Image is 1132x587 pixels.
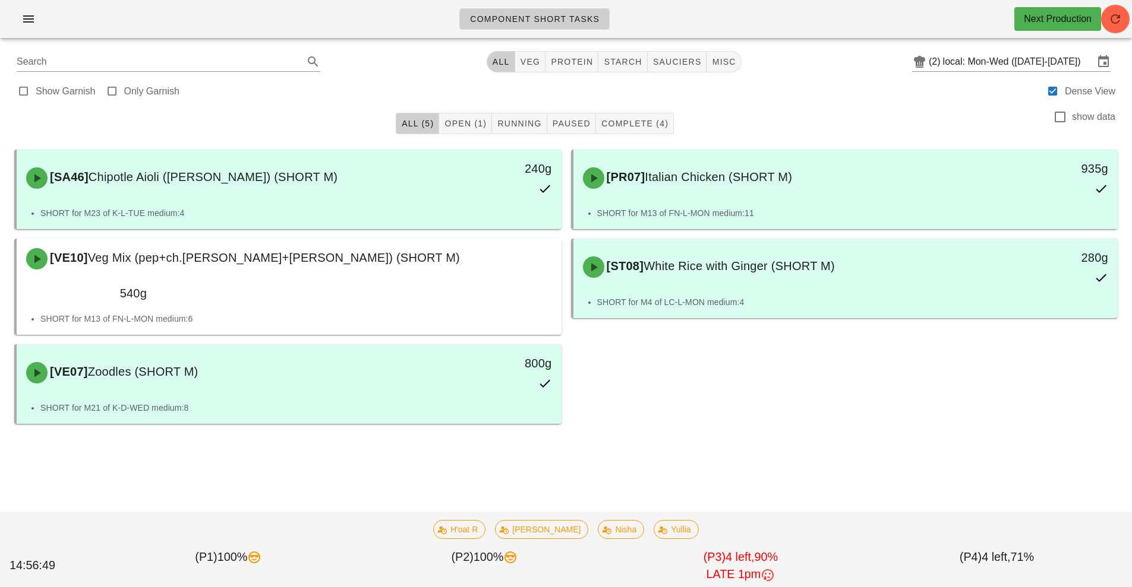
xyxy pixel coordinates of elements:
span: Paused [552,119,591,128]
li: SHORT for M21 of K-D-WED medium:8 [40,401,552,414]
button: misc [707,51,741,72]
a: Component Short Tasks [459,8,610,30]
span: misc [711,57,736,66]
span: veg [520,57,541,66]
button: Complete (4) [596,113,674,134]
div: 935g [988,159,1108,178]
li: SHORT for M23 of K-L-TUE medium:4 [40,207,552,220]
div: Next Production [1024,12,1092,26]
label: Show Garnish [36,85,96,97]
span: Chipotle Aioli ([PERSON_NAME]) (SHORT M) [89,170,338,183]
button: starch [598,51,647,72]
label: Dense View [1065,85,1115,97]
li: SHORT for M4 of LC-L-MON medium:4 [597,296,1109,309]
span: Complete (4) [601,119,669,128]
span: [PR07] [604,170,645,183]
span: [SA46] [48,170,89,183]
span: All (5) [401,119,434,128]
button: Paused [547,113,596,134]
button: Open (1) [439,113,492,134]
div: 540g [26,284,147,303]
span: Running [497,119,541,128]
span: protein [550,57,593,66]
span: Zoodles (SHORT M) [88,365,198,378]
label: show data [1072,111,1115,123]
span: starch [603,57,642,66]
span: Veg Mix (pep+ch.[PERSON_NAME]+[PERSON_NAME]) (SHORT M) [88,251,460,264]
button: protein [545,51,598,72]
span: White Rice with Ginger (SHORT M) [644,259,835,272]
span: Component Short Tasks [469,14,600,24]
button: veg [515,51,546,72]
li: SHORT for M13 of FN-L-MON medium:11 [597,207,1109,220]
button: Running [492,113,547,134]
span: [VE10] [48,251,88,264]
li: SHORT for M13 of FN-L-MON medium:6 [40,312,552,325]
span: Italian Chicken (SHORT M) [645,170,792,183]
button: All (5) [396,113,439,134]
span: All [492,57,510,66]
button: All [487,51,515,72]
span: [VE07] [48,365,88,378]
div: 800g [431,354,551,373]
button: sauciers [648,51,707,72]
div: (2) [929,56,943,68]
span: [ST08] [604,259,644,272]
label: Only Garnish [124,85,179,97]
span: Open (1) [444,119,487,128]
div: 280g [988,248,1108,267]
span: sauciers [652,57,702,66]
div: 240g [431,159,551,178]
